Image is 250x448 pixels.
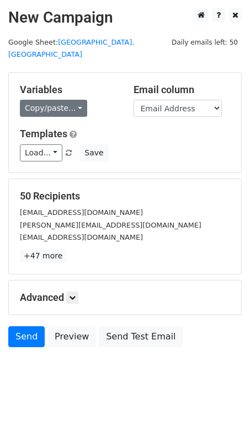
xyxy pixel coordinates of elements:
[20,84,117,96] h5: Variables
[20,233,143,241] small: [EMAIL_ADDRESS][DOMAIN_NAME]
[8,38,134,59] small: Google Sheet:
[134,84,231,96] h5: Email column
[20,190,230,202] h5: 50 Recipients
[168,36,242,48] span: Daily emails left: 50
[20,144,62,161] a: Load...
[20,221,201,229] small: [PERSON_NAME][EMAIL_ADDRESS][DOMAIN_NAME]
[20,292,230,304] h5: Advanced
[20,100,87,117] a: Copy/paste...
[20,128,67,139] a: Templates
[79,144,108,161] button: Save
[168,38,242,46] a: Daily emails left: 50
[8,326,45,347] a: Send
[8,38,134,59] a: [GEOGRAPHIC_DATA], [GEOGRAPHIC_DATA]
[8,8,242,27] h2: New Campaign
[20,249,66,263] a: +47 more
[20,208,143,217] small: [EMAIL_ADDRESS][DOMAIN_NAME]
[195,395,250,448] iframe: Chat Widget
[99,326,183,347] a: Send Test Email
[47,326,96,347] a: Preview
